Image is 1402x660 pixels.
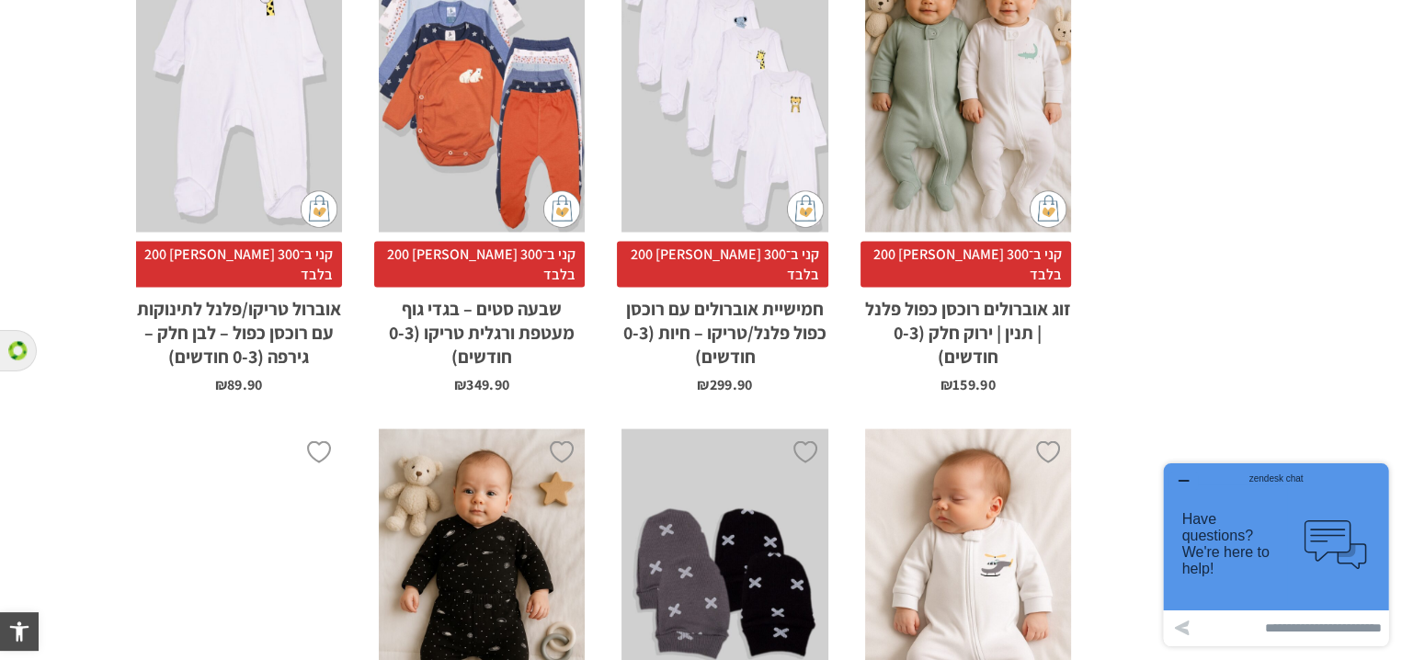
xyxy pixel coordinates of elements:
[1157,456,1396,654] iframe: פותח יישומון שאפשר לשוחח בו בצ'אט עם אחד הנציגים שלנו
[940,375,996,394] bdi: 159.90
[215,375,263,394] bdi: 89.90
[940,375,952,394] span: ₪
[865,288,1071,369] h2: זוג אוברולים רוכסן כפול פלנל | תנין | ירוק חלק (0-3 חודשים)
[379,288,585,369] h2: שבעה סטים – בגדי גוף מעטפת ורגלית טריקו (0-3 חודשים)
[454,375,466,394] span: ₪
[787,191,824,228] img: cat-mini-atc.png
[454,375,509,394] bdi: 349.90
[543,191,580,228] img: cat-mini-atc.png
[697,375,752,394] bdi: 299.90
[301,191,337,228] img: cat-mini-atc.png
[621,288,827,369] h2: חמישיית אוברולים עם רוכסן כפול פלנל/טריקו – חיות (0-3 חודשים)
[697,375,709,394] span: ₪
[861,242,1071,289] span: קני ב־300 [PERSON_NAME] 200 בלבד
[617,242,827,289] span: קני ב־300 [PERSON_NAME] 200 בלבד
[374,242,585,289] span: קני ב־300 [PERSON_NAME] 200 בלבד
[136,288,342,369] h2: אוברול טריקו/פלנל לתינוקות עם רוכסן כפול – לבן חלק – גירפה (0-3 חודשים)
[1030,191,1066,228] img: cat-mini-atc.png
[131,242,342,289] span: קני ב־300 [PERSON_NAME] 200 בלבד
[215,375,227,394] span: ₪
